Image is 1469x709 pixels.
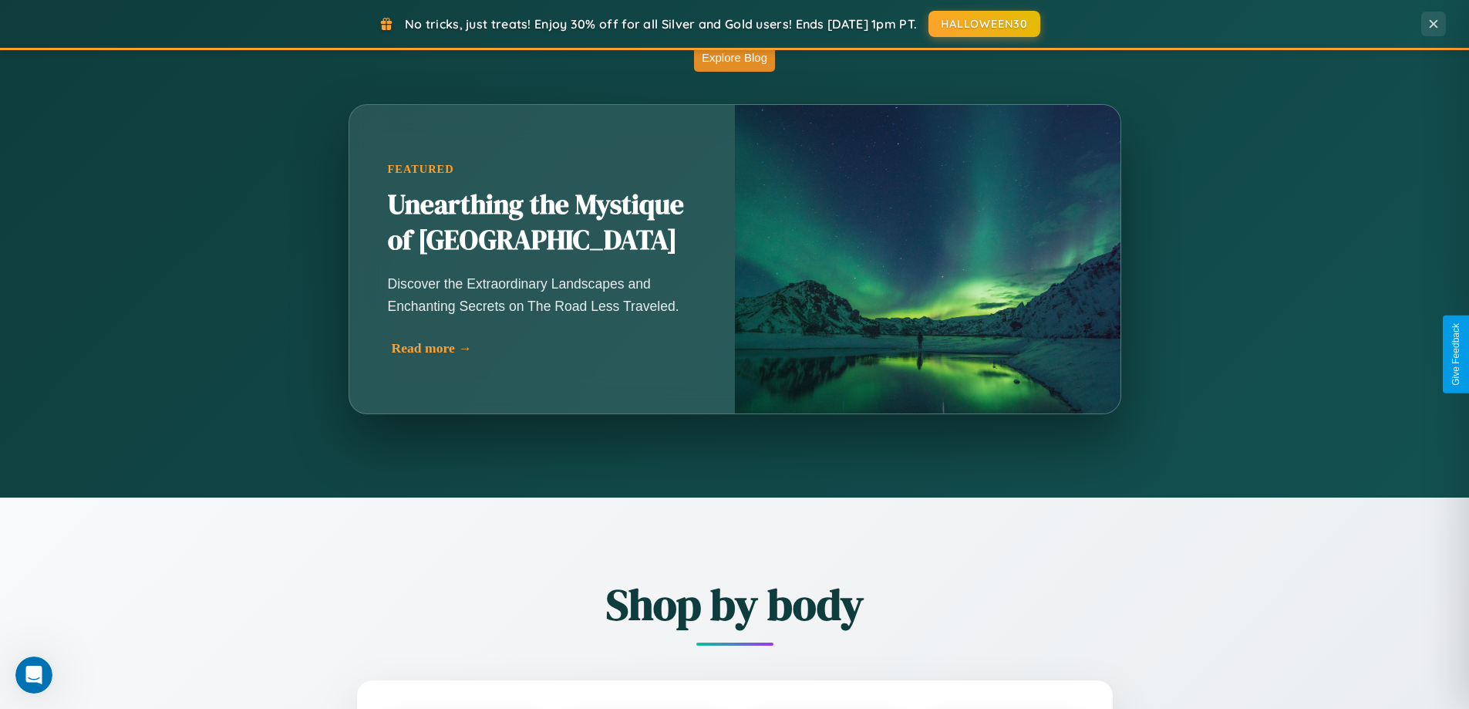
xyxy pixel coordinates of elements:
[388,163,696,176] div: Featured
[694,43,775,72] button: Explore Blog
[405,16,917,32] span: No tricks, just treats! Enjoy 30% off for all Silver and Gold users! Ends [DATE] 1pm PT.
[388,187,696,258] h2: Unearthing the Mystique of [GEOGRAPHIC_DATA]
[392,340,700,356] div: Read more →
[388,273,696,316] p: Discover the Extraordinary Landscapes and Enchanting Secrets on The Road Less Traveled.
[15,657,52,694] iframe: Intercom live chat
[1450,323,1461,386] div: Give Feedback
[272,575,1198,634] h2: Shop by body
[928,11,1040,37] button: HALLOWEEN30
